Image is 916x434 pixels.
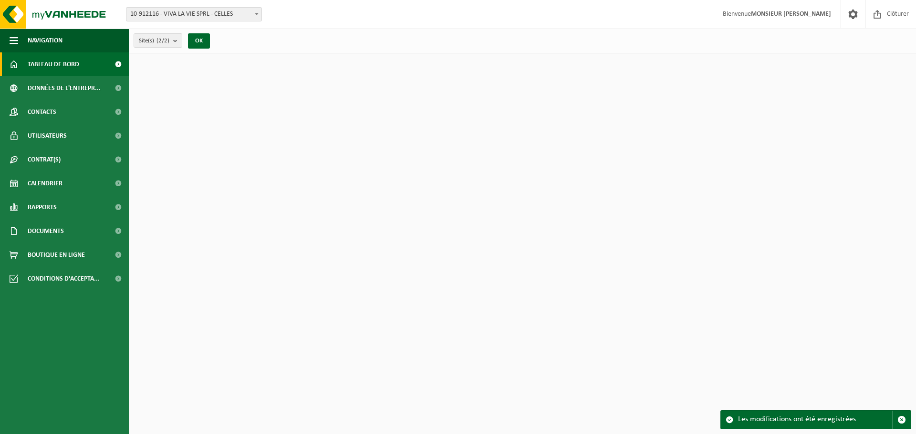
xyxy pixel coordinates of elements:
span: Données de l'entrepr... [28,76,101,100]
span: 10-912116 - VIVA LA VIE SPRL - CELLES [126,7,262,21]
span: 10-912116 - VIVA LA VIE SPRL - CELLES [126,8,261,21]
span: Rapports [28,195,57,219]
span: Contrat(s) [28,148,61,172]
div: Les modifications ont été enregistrées [738,411,892,429]
span: Conditions d'accepta... [28,267,100,291]
span: Navigation [28,29,62,52]
strong: MONSIEUR [PERSON_NAME] [751,10,831,18]
button: Site(s)(2/2) [134,33,182,48]
button: OK [188,33,210,49]
span: Documents [28,219,64,243]
span: Boutique en ligne [28,243,85,267]
span: Site(s) [139,34,169,48]
span: Utilisateurs [28,124,67,148]
span: Calendrier [28,172,62,195]
count: (2/2) [156,38,169,44]
span: Contacts [28,100,56,124]
span: Tableau de bord [28,52,79,76]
